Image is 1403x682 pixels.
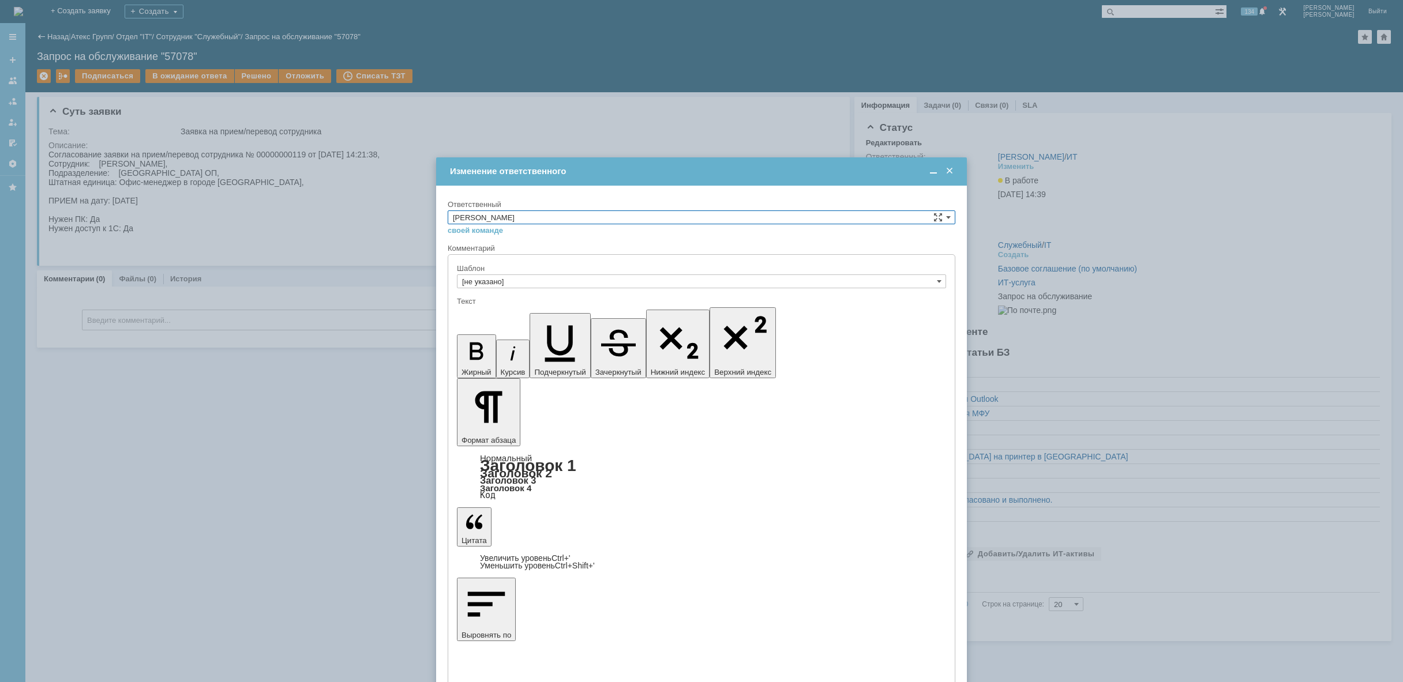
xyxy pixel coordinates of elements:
button: Верхний индекс [710,307,776,378]
span: Цитата [462,536,487,545]
div: Изменение ответственного [450,166,955,176]
button: Жирный [457,334,496,378]
span: Ctrl+Shift+' [555,561,595,570]
span: Выровнять по [462,631,511,639]
span: Нижний индекс [651,368,706,376]
a: Код [480,490,496,500]
span: Свернуть (Ctrl + M) [928,166,939,176]
span: Сложная форма [933,213,943,222]
span: Зачеркнутый [595,368,642,376]
span: Верхний индекс [714,368,771,376]
a: Нормальный [480,453,532,463]
a: своей команде [448,226,503,235]
div: Формат абзаца [457,454,946,499]
div: Цитата [457,555,946,570]
a: Заголовок 3 [480,475,536,485]
span: Подчеркнутый [534,368,586,376]
span: Жирный [462,368,492,376]
span: Закрыть [944,166,955,176]
a: Decrease [480,561,595,570]
a: Заголовок 2 [480,466,552,480]
button: Зачеркнутый [591,318,646,378]
a: Заголовок 4 [480,483,531,493]
span: Формат абзаца [462,436,516,444]
button: Нижний индекс [646,310,710,378]
div: Комментарий [448,243,955,254]
button: Курсив [496,340,530,378]
span: Ctrl+' [552,553,571,563]
a: Increase [480,553,571,563]
div: Шаблон [457,265,944,272]
span: Курсив [501,368,526,376]
button: Выровнять по [457,578,516,641]
button: Подчеркнутый [530,313,590,378]
div: Текст [457,297,944,305]
div: Ответственный [448,201,953,208]
button: Формат абзаца [457,378,520,446]
a: Заголовок 1 [480,457,576,474]
button: Цитата [457,507,492,547]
